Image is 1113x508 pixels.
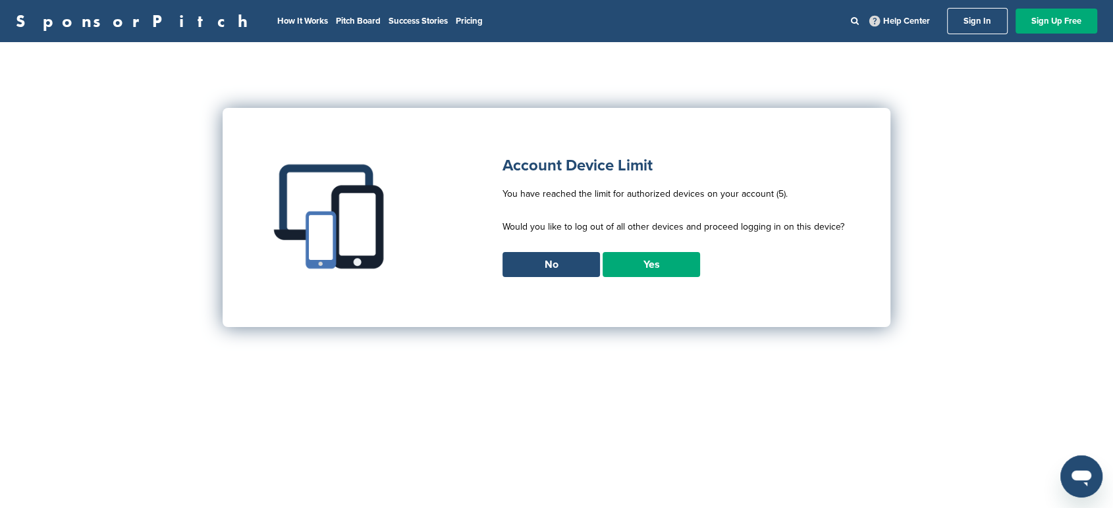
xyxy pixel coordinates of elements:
a: How It Works [277,16,328,26]
img: Multiple devices [269,154,394,279]
h1: Account Device Limit [502,154,844,178]
a: Sign Up Free [1016,9,1097,34]
a: No [502,252,600,277]
a: SponsorPitch [16,13,256,30]
a: Pricing [456,16,483,26]
p: You have reached the limit for authorized devices on your account (5). Would you like to log out ... [502,186,844,252]
a: Yes [603,252,700,277]
a: Success Stories [389,16,448,26]
a: Sign In [947,8,1008,34]
a: Help Center [867,13,933,29]
a: Pitch Board [336,16,381,26]
iframe: Button to launch messaging window [1060,455,1102,497]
